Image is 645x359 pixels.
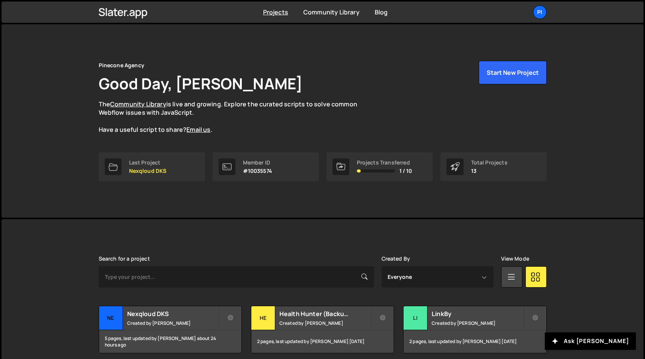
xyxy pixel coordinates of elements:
[99,330,241,353] div: 5 pages, last updated by [PERSON_NAME] about 24 hours ago
[432,320,523,326] small: Created by [PERSON_NAME]
[263,8,288,16] a: Projects
[99,256,150,262] label: Search for a project
[404,306,427,330] div: Li
[99,306,123,330] div: Ne
[471,168,508,174] p: 13
[279,310,371,318] h2: Health Hunter (Backup)
[279,320,371,326] small: Created by [PERSON_NAME]
[99,100,372,134] p: The is live and growing. Explore the curated scripts to solve common Webflow issues with JavaScri...
[99,61,144,70] div: Pinecone Agency
[99,152,205,181] a: Last Project Nexqloud DKS
[251,306,275,330] div: He
[99,73,303,94] h1: Good Day, [PERSON_NAME]
[99,306,242,353] a: Ne Nexqloud DKS Created by [PERSON_NAME] 5 pages, last updated by [PERSON_NAME] about 24 hours ago
[403,306,546,353] a: Li LinkBy Created by [PERSON_NAME] 2 pages, last updated by [PERSON_NAME] [DATE]
[357,160,412,166] div: Projects Transferred
[251,330,394,353] div: 2 pages, last updated by [PERSON_NAME] [DATE]
[243,160,272,166] div: Member ID
[399,168,412,174] span: 1 / 10
[404,330,546,353] div: 2 pages, last updated by [PERSON_NAME] [DATE]
[127,320,219,326] small: Created by [PERSON_NAME]
[471,160,508,166] div: Total Projects
[432,310,523,318] h2: LinkBy
[99,266,374,288] input: Type your project...
[129,168,167,174] p: Nexqloud DKS
[479,61,547,84] button: Start New Project
[382,256,410,262] label: Created By
[243,168,272,174] p: #10035574
[533,5,547,19] a: Pi
[186,125,210,134] a: Email us
[129,160,167,166] div: Last Project
[127,310,219,318] h2: Nexqloud DKS
[501,256,529,262] label: View Mode
[303,8,360,16] a: Community Library
[375,8,388,16] a: Blog
[545,332,636,350] button: Ask [PERSON_NAME]
[110,100,166,108] a: Community Library
[251,306,394,353] a: He Health Hunter (Backup) Created by [PERSON_NAME] 2 pages, last updated by [PERSON_NAME] [DATE]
